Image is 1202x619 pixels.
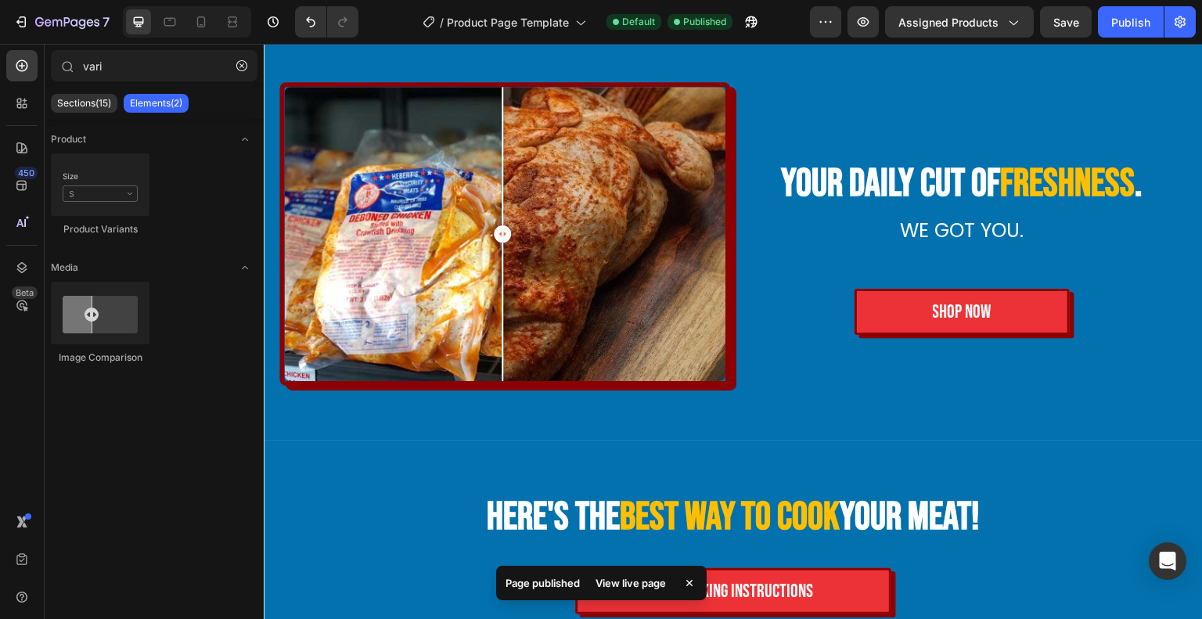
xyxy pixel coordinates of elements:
span: Toggle open [232,127,257,152]
p: We got you. [474,169,922,204]
span: Product Page Template [447,14,569,31]
div: Image Comparison [51,351,149,365]
div: Undo/Redo [295,6,358,38]
h2: Your Daily Cut of . [473,113,923,167]
button: Save [1040,6,1092,38]
span: Assigned Products [898,14,999,31]
span: / [440,14,444,31]
input: Search Sections & Elements [51,50,257,81]
div: Beta [12,286,38,299]
span: Freshness [737,117,872,164]
iframe: Design area [264,44,1202,619]
span: Published [683,15,726,29]
a: COOKING INSTRUCTIONS [311,524,628,570]
span: Toggle open [232,255,257,280]
span: Save [1053,16,1079,29]
p: COOKING INSTRUCTIONS [415,531,549,564]
p: Sections(15) [57,97,111,110]
button: <p>SHOP NOW</p> [591,245,806,291]
span: best way to cook [356,450,577,497]
div: Publish [1111,14,1150,31]
span: Media [51,261,78,275]
p: Elements(2) [130,97,182,110]
p: Page published [506,575,580,591]
h2: here's the your meat! [16,447,923,501]
button: Publish [1098,6,1164,38]
button: 7 [6,6,117,38]
span: Product [51,132,86,146]
div: Product Variants [51,222,149,236]
button: Assigned Products [885,6,1034,38]
span: Default [622,15,655,29]
div: Open Intercom Messenger [1149,542,1186,580]
p: 7 [103,13,110,31]
div: 450 [15,167,38,179]
p: SHOP NOW [669,251,728,285]
div: View live page [586,572,675,594]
